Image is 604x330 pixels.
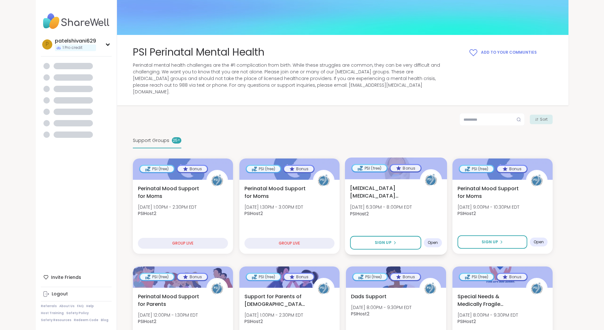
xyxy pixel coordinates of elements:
[138,204,197,210] span: [DATE] 1:00PM - 2:30PM EDT
[351,311,369,317] b: PSIHost2
[138,312,198,318] span: [DATE] 12:00PM - 1:30PM EDT
[314,171,334,191] img: PSIHost2
[172,137,181,144] div: 25
[244,312,303,318] span: [DATE] 1:00PM - 2:30PM EDT
[458,318,476,325] b: PSIHost2
[133,62,445,95] span: Perinatal mental health challenges are the #1 complication from birth. While these struggles are ...
[46,40,49,49] span: p
[52,291,68,297] div: Logout
[460,274,493,280] div: PSI (free)
[527,279,547,299] img: PSIHost2
[374,240,391,246] span: Sign Up
[41,288,112,300] a: Logout
[350,236,421,250] button: Sign Up
[284,274,314,280] div: Bonus
[41,311,64,315] a: Host Training
[314,279,334,299] img: PSIHost2
[420,279,440,299] img: PSIHost2
[74,318,98,322] a: Redeem Code
[178,138,180,143] pre: +
[138,293,199,308] span: Perinatal Mood Support for Parents
[540,117,548,122] span: Sort
[244,238,334,249] div: GROUP LIVE
[481,50,537,55] span: Add to your Communties
[138,318,156,325] b: PSIHost2
[350,204,412,210] span: [DATE] 6:30PM - 8:00PM EDT
[352,165,386,171] div: PSI (free)
[55,37,96,44] div: patelshivani629
[284,166,314,172] div: Bonus
[77,304,84,308] a: FAQ
[41,10,112,32] img: ShareWell Nav Logo
[427,240,438,245] span: Open
[86,304,94,308] a: Help
[133,137,169,144] span: Support Groups
[207,171,227,191] img: PSIHost2
[247,274,280,280] div: PSI (free)
[458,204,519,210] span: [DATE] 9:00PM - 10:30PM EDT
[534,239,544,245] span: Open
[353,274,387,280] div: PSI (free)
[101,318,108,322] a: Blog
[207,279,227,299] img: PSIHost2
[178,274,207,280] div: Bonus
[244,185,306,200] span: Perinatal Mood Support for Moms
[458,312,518,318] span: [DATE] 8:00PM - 9:30PM EDT
[244,293,306,308] span: Support for Parents of [DEMOGRAPHIC_DATA] Children
[351,304,412,311] span: [DATE] 8:00PM - 9:30PM EDT
[247,166,280,172] div: PSI (free)
[66,311,89,315] a: Safety Policy
[482,239,498,245] span: Sign Up
[458,293,519,308] span: Special Needs & Medically Fragile Parenting
[138,185,199,200] span: Perinatal Mood Support for Moms
[497,274,527,280] div: Bonus
[351,293,386,300] span: Dads Support
[178,166,207,172] div: Bonus
[140,166,174,172] div: PSI (free)
[244,318,263,325] b: PSIHost2
[133,45,264,59] span: PSI Perinatal Mental Health
[138,210,156,217] b: PSIHost2
[244,204,303,210] span: [DATE] 1:30PM - 3:00PM EDT
[390,165,420,171] div: Bonus
[460,166,493,172] div: PSI (free)
[497,166,527,172] div: Bonus
[41,318,71,322] a: Safety Resources
[391,274,420,280] div: Bonus
[41,272,112,283] div: Invite Friends
[350,184,413,200] span: [MEDICAL_DATA] [MEDICAL_DATA] Parents
[421,170,441,190] img: PSIHost2
[244,210,263,217] b: PSIHost2
[59,304,75,308] a: About Us
[350,210,369,217] b: PSIHost2
[41,304,57,308] a: Referrals
[527,171,547,191] img: PSIHost2
[458,235,527,249] button: Sign Up
[458,210,476,217] b: PSIHost2
[140,274,174,280] div: PSI (free)
[458,185,519,200] span: Perinatal Mood Support for Moms
[453,45,553,60] button: Add to your Communties
[62,45,82,51] span: 1 Pro credit
[138,238,228,249] div: GROUP LIVE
